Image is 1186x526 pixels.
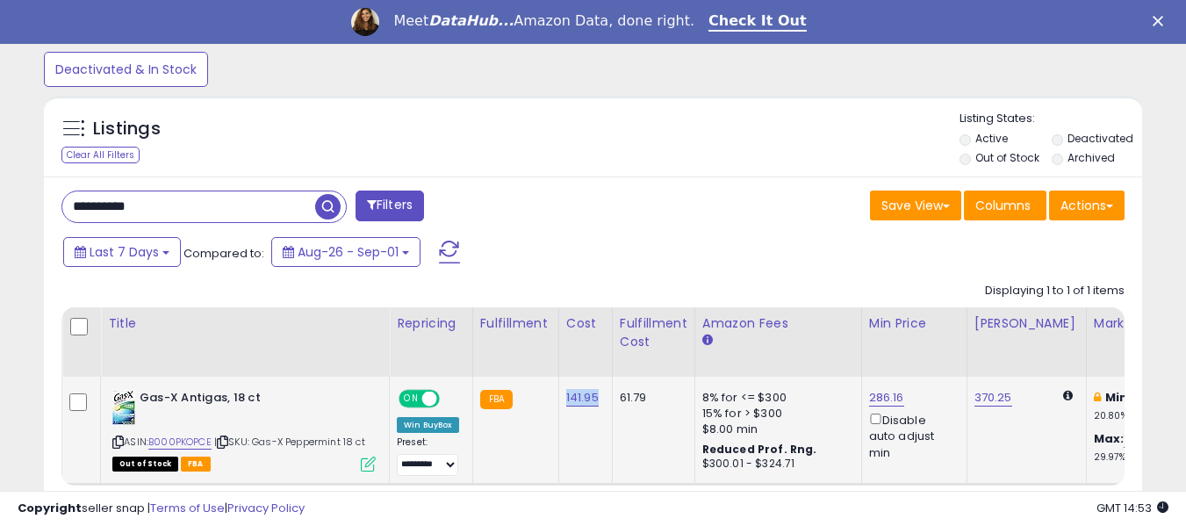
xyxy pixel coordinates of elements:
img: 51gzNUem7LL._SL40_.jpg [112,390,135,425]
b: Min: [1105,389,1132,406]
div: 15% for > $300 [702,406,848,422]
i: DataHub... [428,12,514,29]
span: Last 7 Days [90,243,159,261]
button: Actions [1049,191,1125,220]
label: Active [975,131,1008,146]
button: Aug-26 - Sep-01 [271,237,420,267]
div: Clear All Filters [61,147,140,163]
span: Columns [975,197,1031,214]
p: Listing States: [960,111,1142,127]
div: seller snap | | [18,501,305,517]
div: ASIN: [112,390,376,470]
a: 78.18 [1124,430,1151,448]
button: Filters [356,191,424,221]
b: Reduced Prof. Rng. [702,442,817,457]
b: Gas-X Antigas, 18 ct [140,390,353,411]
small: FBA [480,390,513,409]
h5: Listings [93,117,161,141]
label: Out of Stock [975,150,1039,165]
div: Disable auto adjust min [869,410,953,461]
div: Repricing [397,314,465,333]
a: B000PKOPCE [148,435,212,450]
div: Displaying 1 to 1 of 1 items [985,283,1125,299]
span: | SKU: Gas-X Peppermint 18 ct [214,435,365,449]
span: 2025-09-9 14:53 GMT [1096,500,1168,516]
div: Min Price [869,314,960,333]
span: OFF [437,392,465,407]
div: $300.01 - $324.71 [702,457,848,472]
div: Close [1153,16,1170,26]
div: Amazon Fees [702,314,854,333]
button: Columns [964,191,1046,220]
div: Win BuyBox [397,417,459,433]
div: Cost [566,314,605,333]
label: Deactivated [1067,131,1133,146]
button: Last 7 Days [63,237,181,267]
a: 141.95 [566,389,599,407]
div: $8.00 min [702,422,848,437]
img: Profile image for Georgie [351,8,379,36]
div: Fulfillment Cost [620,314,687,351]
div: Meet Amazon Data, done right. [393,12,694,30]
span: FBA [181,457,211,472]
a: Check It Out [708,12,807,32]
div: Title [108,314,382,333]
div: Fulfillment [480,314,551,333]
small: Amazon Fees. [702,333,713,349]
div: 8% for <= $300 [702,390,848,406]
span: Compared to: [183,245,264,262]
a: 370.25 [974,389,1012,407]
a: 286.16 [869,389,904,407]
span: ON [400,392,422,407]
a: Privacy Policy [227,500,305,516]
span: Aug-26 - Sep-01 [298,243,399,261]
div: [PERSON_NAME] [974,314,1079,333]
button: Deactivated & In Stock [44,52,208,87]
button: Save View [870,191,961,220]
label: Archived [1067,150,1115,165]
div: 61.79 [620,390,681,406]
div: Preset: [397,436,459,476]
b: Max: [1094,430,1125,447]
a: Terms of Use [150,500,225,516]
strong: Copyright [18,500,82,516]
span: All listings that are currently out of stock and unavailable for purchase on Amazon [112,457,178,472]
